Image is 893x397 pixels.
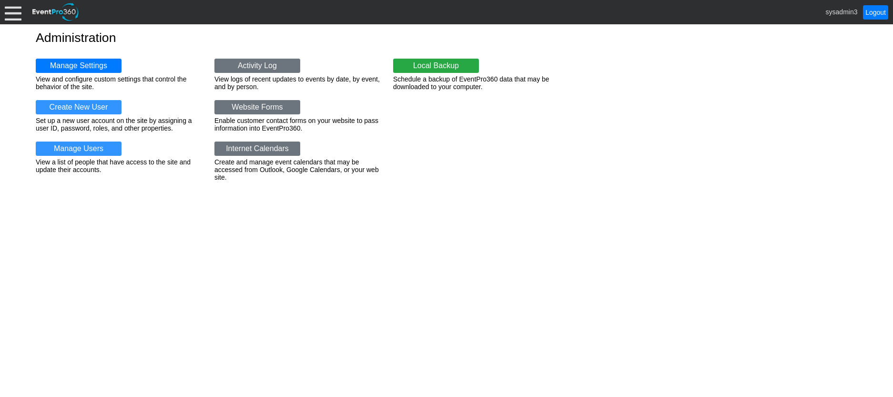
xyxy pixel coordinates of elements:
[214,59,300,73] a: Activity Log
[36,142,122,156] a: Manage Users
[36,75,203,91] div: View and configure custom settings that control the behavior of the site.
[214,100,300,114] a: Website Forms
[863,5,888,20] a: Logout
[31,1,81,23] img: EventPro360
[214,75,381,91] div: View logs of recent updates to events by date, by event, and by person.
[393,75,560,91] div: Schedule a backup of EventPro360 data that may be downloaded to your computer.
[36,59,122,73] a: Manage Settings
[214,117,381,132] div: Enable customer contact forms on your website to pass information into EventPro360.
[36,158,203,173] div: View a list of people that have access to the site and update their accounts.
[36,31,857,44] h1: Administration
[36,100,122,114] a: Create New User
[36,117,203,132] div: Set up a new user account on the site by assigning a user ID, password, roles, and other properties.
[214,142,300,156] a: Internet Calendars
[393,59,479,73] a: Local Backup
[214,158,381,181] div: Create and manage event calendars that may be accessed from Outlook, Google Calendars, or your we...
[5,4,21,20] div: Menu: Click or 'Crtl+M' to toggle menu open/close
[826,8,858,15] span: sysadmin3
